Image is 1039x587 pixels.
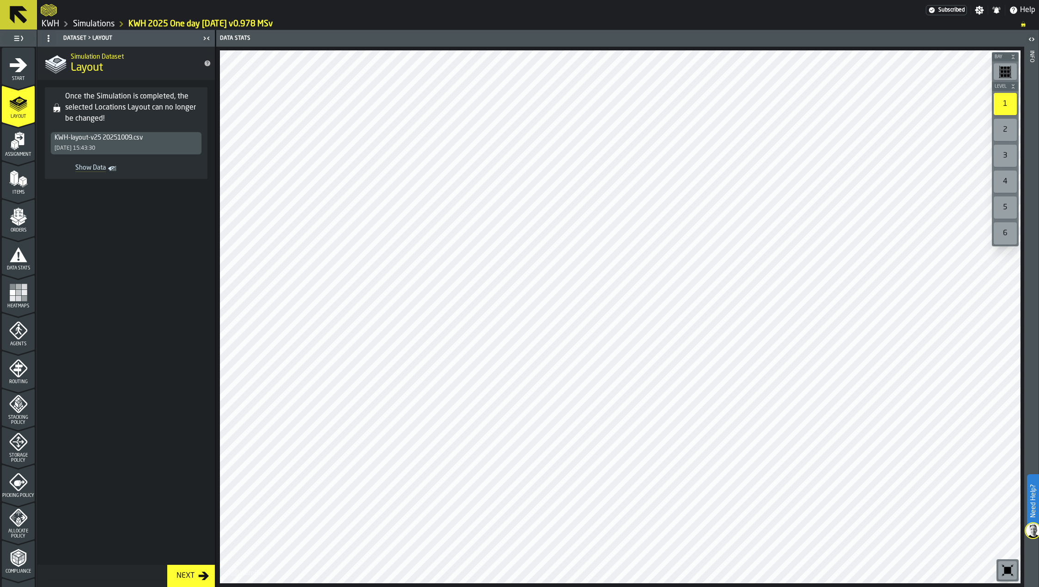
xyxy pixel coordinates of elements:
[993,84,1009,89] span: Level
[2,540,35,577] li: menu Compliance
[39,31,200,46] div: Dataset > Layout
[167,565,215,587] button: button-Next
[2,123,35,160] li: menu Assignment
[1005,5,1039,16] label: button-toggle-Help
[971,6,988,15] label: button-toggle-Settings
[173,570,198,581] div: Next
[2,86,35,122] li: menu Layout
[992,169,1019,195] div: button-toolbar-undefined
[50,162,122,175] a: toggle-dataset-table-Show Data
[2,389,35,426] li: menu Stacking Policy
[992,117,1019,143] div: button-toolbar-undefined
[994,93,1017,115] div: 1
[41,18,1035,30] nav: Breadcrumb
[992,91,1019,117] div: button-toolbar-undefined
[54,164,106,173] span: Show Data
[2,32,35,45] label: button-toggle-Toggle Full Menu
[71,51,196,61] h2: Sub Title
[996,559,1019,581] div: button-toolbar-undefined
[218,35,621,42] div: Data Stats
[2,304,35,309] span: Heatmaps
[2,266,35,271] span: Data Stats
[2,453,35,463] span: Storage Policy
[1028,475,1038,527] label: Need Help?
[2,529,35,539] span: Allocate Policy
[992,61,1019,82] div: button-toolbar-undefined
[2,493,35,498] span: Picking Policy
[2,228,35,233] span: Orders
[2,313,35,350] li: menu Agents
[2,342,35,347] span: Agents
[2,415,35,425] span: Stacking Policy
[1020,5,1035,16] span: Help
[37,47,215,80] div: title-Layout
[992,143,1019,169] div: button-toolbar-undefined
[2,190,35,195] span: Items
[1000,563,1015,578] svg: Reset zoom and position
[994,171,1017,193] div: 4
[1028,49,1035,585] div: Info
[2,199,35,236] li: menu Orders
[992,82,1019,91] button: button-
[992,195,1019,220] div: button-toolbar-undefined
[2,48,35,85] li: menu Start
[42,19,59,29] a: link-to-/wh/i/4fb45246-3b77-4bb5-b880-c337c3c5facb
[2,152,35,157] span: Assignment
[993,55,1009,60] span: Bay
[992,52,1019,61] button: button-
[994,196,1017,219] div: 5
[2,76,35,81] span: Start
[65,91,204,124] div: Once the Simulation is completed, the selected Locations Layout can no longer be changed!
[45,87,207,179] div: alert-Once the Simulation is completed, the selected Locations Layout can no longer be changed!
[73,19,115,29] a: link-to-/wh/i/4fb45246-3b77-4bb5-b880-c337c3c5facb
[2,465,35,501] li: menu Picking Policy
[50,132,202,155] div: DropdownMenuValue-01f6d6c1-fd80-4de7-b00d-9f2db416ea08[DATE] 15:43:30
[938,7,965,13] span: Subscribed
[2,161,35,198] li: menu Items
[55,134,198,141] div: DropdownMenuValue-01f6d6c1-fd80-4de7-b00d-9f2db416ea08
[2,351,35,388] li: menu Routing
[216,30,1024,47] header: Data Stats
[2,379,35,385] span: Routing
[1024,30,1039,587] header: Info
[926,5,967,15] div: Menu Subscription
[2,275,35,312] li: menu Heatmaps
[926,5,967,15] a: link-to-/wh/i/4fb45246-3b77-4bb5-b880-c337c3c5facb/settings/billing
[2,114,35,119] span: Layout
[988,6,1005,15] label: button-toggle-Notifications
[222,563,274,581] a: logo-header
[200,33,213,44] label: button-toggle-Close me
[55,145,95,152] div: [DATE] 15:43:30
[994,222,1017,245] div: 6
[71,61,103,75] span: Layout
[2,427,35,464] li: menu Storage Policy
[128,19,273,29] a: link-to-/wh/i/4fb45246-3b77-4bb5-b880-c337c3c5facb/simulations/90e22778-13c7-438d-8169-84dd262c2477
[994,119,1017,141] div: 2
[2,569,35,574] span: Compliance
[41,2,57,18] a: logo-header
[2,237,35,274] li: menu Data Stats
[2,502,35,539] li: menu Allocate Policy
[992,220,1019,246] div: button-toolbar-undefined
[1025,32,1038,49] label: button-toggle-Open
[994,145,1017,167] div: 3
